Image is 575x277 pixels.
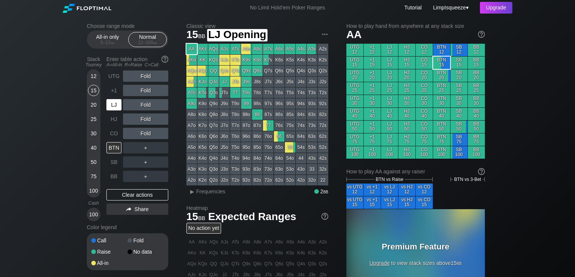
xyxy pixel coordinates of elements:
[296,87,306,98] div: T4s
[252,98,263,109] div: 98s
[219,55,230,65] div: KJs
[398,95,415,107] div: HJ 30
[450,57,467,69] div: SB 15
[364,121,381,133] div: +1 50
[241,98,252,109] div: 99
[91,260,128,266] div: All-in
[197,131,208,142] div: K6o
[381,133,398,146] div: LJ 75
[416,44,433,56] div: CO 12
[197,164,208,174] div: K3o
[398,146,415,159] div: HJ 100
[468,146,485,159] div: BB 100
[433,108,450,120] div: BTN 40
[88,128,99,139] div: 30
[346,82,363,95] div: UTG 25
[274,66,284,76] div: Q6s
[208,98,219,109] div: Q9o
[219,109,230,120] div: J8o
[346,44,363,56] div: UTG 12
[90,32,125,47] div: All-in only
[185,29,206,41] span: 15
[208,153,219,164] div: Q4o
[307,120,317,131] div: 73s
[318,164,328,174] div: 32s
[230,44,241,54] div: ATs
[153,40,157,45] span: bb
[230,120,241,131] div: T7o
[296,44,306,54] div: A4s
[123,142,168,153] div: ＋
[296,109,306,120] div: 84s
[433,133,450,146] div: BTN 75
[318,131,328,142] div: 62s
[296,120,306,131] div: 74s
[252,142,263,153] div: 85o
[364,108,381,120] div: +1 40
[296,142,306,153] div: 54s
[416,133,433,146] div: CO 75
[285,153,295,164] div: 54o
[186,98,197,109] div: A9o
[186,120,197,131] div: A7o
[132,40,163,45] div: 12 – 100
[219,66,230,76] div: QJs
[252,55,263,65] div: K8s
[346,95,363,107] div: UTG 30
[416,82,433,95] div: CO 25
[238,5,336,12] div: No Limit Hold’em Poker Ranges
[186,175,197,185] div: A2o
[252,131,263,142] div: 86o
[230,164,241,174] div: T3o
[186,77,197,87] div: AJo
[241,55,252,65] div: K9s
[274,131,284,142] div: 66
[230,98,241,109] div: T9o
[219,87,230,98] div: JTo
[285,109,295,120] div: 85s
[123,85,168,96] div: Fold
[128,238,164,243] div: Fold
[416,121,433,133] div: CO 50
[197,153,208,164] div: K4o
[263,175,274,185] div: 72o
[241,44,252,54] div: A9s
[208,77,219,87] div: QJo
[477,167,486,176] img: help.32db89a4.svg
[241,120,252,131] div: 97o
[285,66,295,76] div: Q5s
[468,82,485,95] div: BB 25
[208,175,219,185] div: Q2o
[296,55,306,65] div: K4s
[321,212,329,220] img: help.32db89a4.svg
[364,57,381,69] div: +1 15
[219,120,230,131] div: J7o
[230,87,241,98] div: TT
[230,55,241,65] div: KTs
[381,121,398,133] div: LJ 50
[241,66,252,76] div: Q9s
[208,120,219,131] div: Q7o
[208,44,219,54] div: AQs
[285,164,295,174] div: 53o
[416,146,433,159] div: CO 100
[398,133,415,146] div: HJ 75
[296,175,306,185] div: 42o
[92,40,123,45] div: 5 – 12
[307,142,317,153] div: 53s
[450,146,467,159] div: SB 100
[241,164,252,174] div: 93o
[263,98,274,109] div: 97s
[252,66,263,76] div: Q8s
[263,77,274,87] div: J7s
[296,131,306,142] div: 64s
[274,153,284,164] div: 64o
[197,142,208,153] div: K5o
[106,142,121,153] div: BTN
[230,66,241,76] div: QTs
[433,146,450,159] div: BTN 100
[88,113,99,125] div: 25
[123,156,168,168] div: ＋
[84,62,103,67] div: Tourney
[274,109,284,120] div: 86s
